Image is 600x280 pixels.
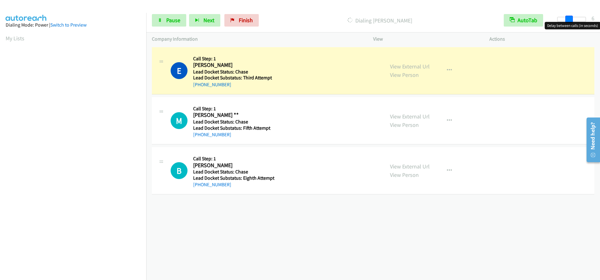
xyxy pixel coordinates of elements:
[171,112,187,129] h1: M
[489,35,594,43] p: Actions
[390,63,430,70] a: View External Url
[193,62,273,69] h2: [PERSON_NAME]
[6,21,141,29] div: Dialing Mode: Power |
[193,132,231,137] a: [PHONE_NUMBER]
[6,35,24,42] a: My Lists
[390,163,430,170] a: View External Url
[193,169,274,175] h5: Lead Docket Status: Chase
[193,125,273,131] h5: Lead Docket Substatus: Fifth Attempt
[171,62,187,79] h1: E
[193,175,274,181] h5: Lead Docket Substatus: Eighth Attempt
[390,171,419,178] a: View Person
[373,35,478,43] p: View
[193,182,231,187] a: [PHONE_NUMBER]
[203,17,214,24] span: Next
[171,162,187,179] div: The call is yet to be attempted
[189,14,220,27] button: Next
[171,112,187,129] div: The call is yet to be attempted
[193,106,273,112] h5: Call Step: 1
[193,119,273,125] h5: Lead Docket Status: Chase
[152,35,362,43] p: Company Information
[390,113,430,120] a: View External Url
[193,112,273,119] h2: [PERSON_NAME] **
[193,56,273,62] h5: Call Step: 1
[50,22,87,28] a: Switch to Preview
[504,14,543,27] button: AutoTab
[267,16,492,25] p: Dialing [PERSON_NAME]
[592,14,594,22] div: 6
[193,75,273,81] h5: Lead Docket Substatus: Third Attempt
[224,14,259,27] a: Finish
[193,69,273,75] h5: Lead Docket Status: Chase
[152,14,186,27] a: Pause
[193,156,274,162] h5: Call Step: 1
[193,82,231,87] a: [PHONE_NUMBER]
[390,121,419,128] a: View Person
[239,17,253,24] span: Finish
[390,71,419,78] a: View Person
[171,162,187,179] h1: B
[193,162,273,169] h2: [PERSON_NAME]
[166,17,180,24] span: Pause
[582,115,600,165] iframe: Resource Center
